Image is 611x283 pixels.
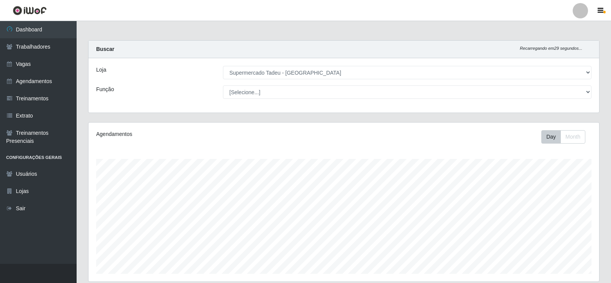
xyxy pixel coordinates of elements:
[520,46,582,51] i: Recarregando em 29 segundos...
[541,130,585,144] div: First group
[96,46,114,52] strong: Buscar
[13,6,47,15] img: CoreUI Logo
[96,66,106,74] label: Loja
[560,130,585,144] button: Month
[96,130,296,138] div: Agendamentos
[541,130,591,144] div: Toolbar with button groups
[541,130,561,144] button: Day
[96,85,114,93] label: Função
